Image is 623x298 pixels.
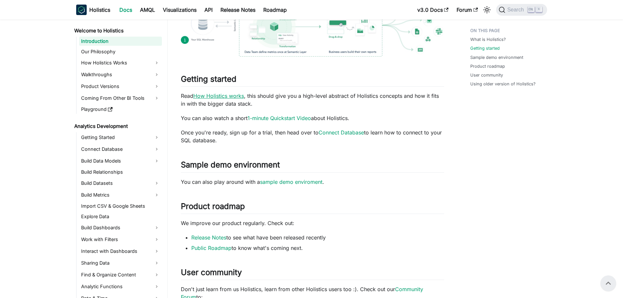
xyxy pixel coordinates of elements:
[482,5,492,15] button: Switch between dark and light mode (currently light mode)
[319,129,364,136] a: Connect Database
[72,122,162,131] a: Analytics Development
[470,81,536,87] a: Using older version of Holistics?
[79,69,162,80] a: Walkthroughs
[181,114,444,122] p: You can also watch a short about Holistics.
[79,202,162,211] a: Import CSV & Google Sheets
[248,115,311,121] a: 1-minute Quickstart Video
[496,4,547,16] button: Search (Ctrl+K)
[470,54,523,61] a: Sample demo environment
[79,246,162,256] a: Interact with Dashboards
[191,245,232,251] a: Public Roadmap
[79,81,162,92] a: Product Versions
[181,219,444,227] p: We improve our product regularly. Check out:
[79,167,162,177] a: Build Relationships
[79,270,162,280] a: Find & Organize Content
[159,5,200,15] a: Visualizations
[216,5,259,15] a: Release Notes
[200,5,216,15] a: API
[79,105,162,114] a: Playground
[181,92,444,108] p: Read , this should give you a high-level abstract of Holistics concepts and how it fits in with t...
[191,234,444,241] li: to see what have been released recently
[470,36,506,43] a: What is Holistics?
[191,244,444,252] li: to know what's coming next.
[181,74,444,87] h2: Getting started
[79,281,162,292] a: Analytic Functions
[413,5,453,15] a: v3.0 Docs
[181,160,444,172] h2: Sample demo environment
[260,179,322,185] a: sample demo enviroment
[76,5,110,15] a: HolisticsHolistics
[79,132,162,143] a: Getting Started
[136,5,159,15] a: AMQL
[76,5,87,15] img: Holistics
[79,156,162,166] a: Build Data Models
[79,178,162,188] a: Build Datasets
[72,26,162,35] a: Welcome to Holistics
[470,72,503,78] a: User community
[79,212,162,221] a: Explore Data
[453,5,482,15] a: Forum
[181,129,444,144] p: Once you're ready, sign up for a trial, then head over to to learn how to connect to your SQL dat...
[79,93,162,103] a: Coming From Other BI Tools
[115,5,136,15] a: Docs
[181,178,444,186] p: You can also play around with a .
[79,190,162,200] a: Build Metrics
[600,275,616,291] button: Scroll back to top
[89,6,110,14] b: Holistics
[181,268,444,280] h2: User community
[79,47,162,56] a: Our Philosophy
[79,222,162,233] a: Build Dashboards
[181,202,444,214] h2: Product roadmap
[536,7,542,12] kbd: K
[191,234,226,241] a: Release Notes
[79,58,162,68] a: How Holistics Works
[79,234,162,245] a: Work with Filters
[79,258,162,268] a: Sharing Data
[193,93,244,99] a: How Holistics works
[70,20,168,298] nav: Docs sidebar
[259,5,291,15] a: Roadmap
[79,144,162,154] a: Connect Database
[470,45,500,51] a: Getting started
[79,37,162,46] a: Introduction
[470,63,505,69] a: Product roadmap
[505,7,528,13] span: Search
